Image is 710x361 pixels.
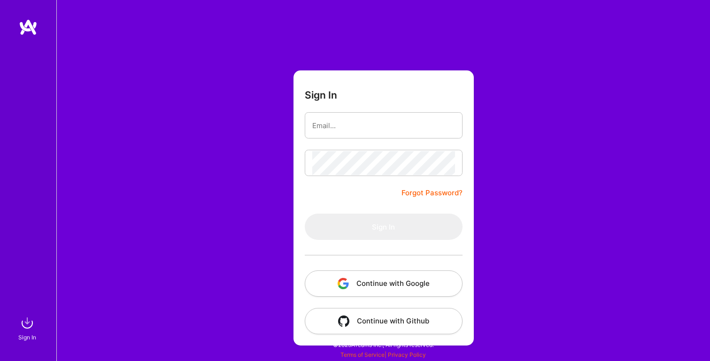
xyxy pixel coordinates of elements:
span: | [340,351,426,358]
img: icon [338,315,349,327]
img: logo [19,19,38,36]
a: Forgot Password? [401,187,463,199]
img: icon [338,278,349,289]
div: © 2025 ATeams Inc., All rights reserved. [56,333,710,356]
button: Continue with Github [305,308,463,334]
a: Terms of Service [340,351,385,358]
a: sign inSign In [20,314,37,342]
input: Email... [312,114,455,138]
a: Privacy Policy [388,351,426,358]
h3: Sign In [305,89,337,101]
button: Sign In [305,214,463,240]
button: Continue with Google [305,270,463,297]
img: sign in [18,314,37,332]
div: Sign In [18,332,36,342]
